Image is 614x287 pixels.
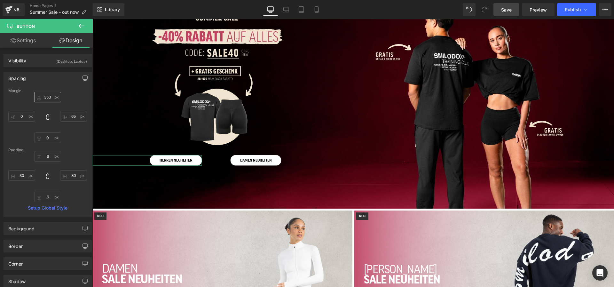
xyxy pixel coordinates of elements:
[565,7,581,12] span: Publish
[138,136,189,147] a: DAMEN NEUHEITEN
[8,54,26,63] div: Visibility
[34,132,61,143] input: 0
[478,3,491,16] button: Redo
[8,148,87,152] div: Padding
[522,3,555,16] a: Preview
[8,258,23,267] div: Corner
[34,92,61,102] input: 0
[57,54,87,65] div: (Desktop, Laptop)
[93,3,124,16] a: New Library
[8,240,23,249] div: Border
[105,7,120,12] span: Library
[13,5,21,14] div: v6
[599,3,611,16] button: More
[272,245,344,256] span: [PERSON_NAME]
[530,6,547,13] span: Preview
[17,24,35,29] span: Button
[8,170,35,181] input: 0
[3,3,25,16] a: v6
[10,254,90,266] strong: SALE NEUHEITEN
[8,275,26,284] div: Shadow
[58,136,110,147] a: HERREN NEUHEITEN
[592,265,608,281] div: Open Intercom Messenger
[272,255,348,266] span: SALE NEUHEITEN
[30,3,93,8] a: Home Pages
[8,72,26,81] div: Spacing
[10,244,45,256] span: damen
[148,139,179,143] span: DAMEN NEUHEITEN
[294,3,309,16] a: Tablet
[8,222,35,231] div: Background
[557,3,596,16] button: Publish
[309,3,324,16] a: Mobile
[278,3,294,16] a: Laptop
[501,6,512,13] span: Save
[8,205,87,211] a: Setup Global Style
[67,139,100,143] span: HERREN NEUHEITEN
[30,10,79,15] span: Summer Sale - out now
[8,111,35,122] input: 0
[60,170,87,181] input: 0
[34,192,61,202] input: 0
[48,33,94,48] a: Design
[34,151,61,162] input: 0
[60,111,87,122] input: 0
[463,3,476,16] button: Undo
[263,3,278,16] a: Desktop
[8,89,87,93] div: Margin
